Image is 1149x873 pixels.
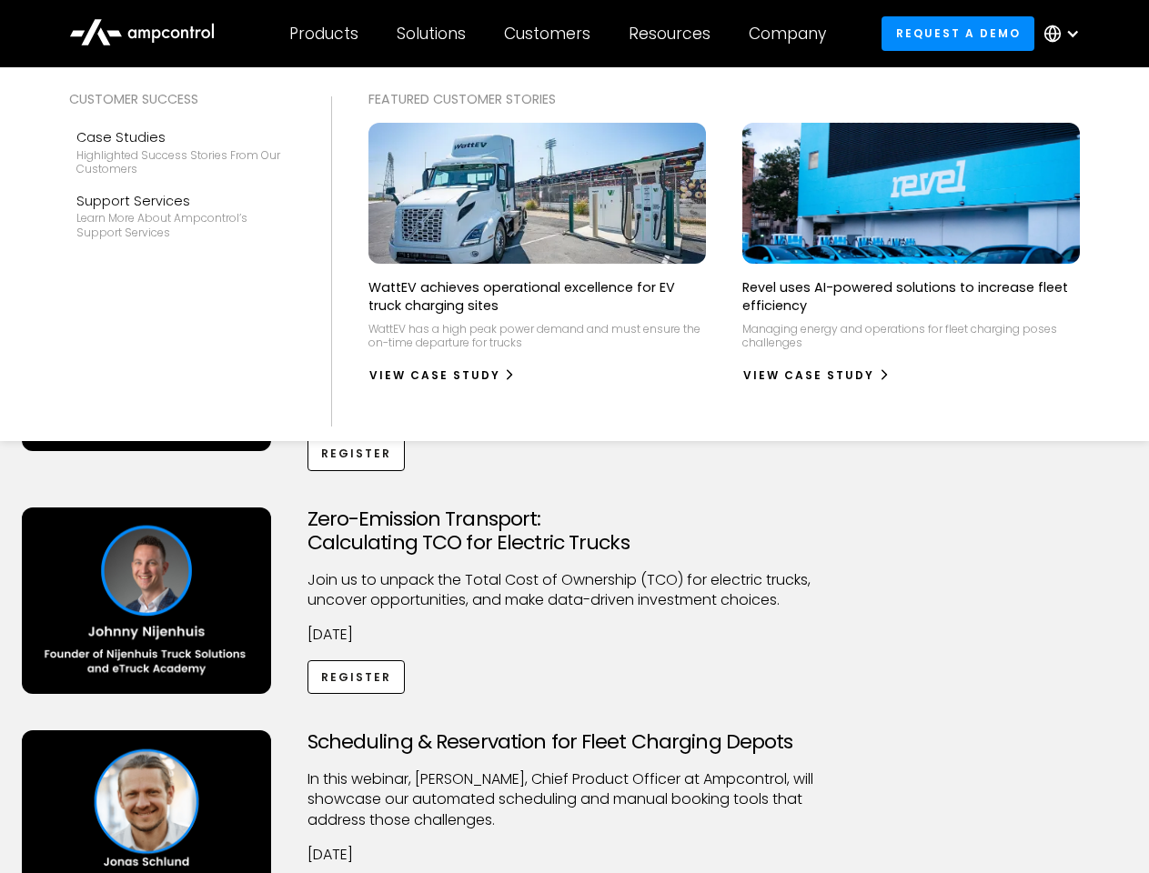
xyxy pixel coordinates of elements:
[69,184,295,247] a: Support ServicesLearn more about Ampcontrol’s support services
[368,278,706,315] p: WattEV achieves operational excellence for EV truck charging sites
[76,191,287,211] div: Support Services
[397,24,466,44] div: Solutions
[76,127,287,147] div: Case Studies
[882,16,1034,50] a: Request a demo
[742,278,1080,315] p: Revel uses AI-powered solutions to increase fleet efficiency
[69,120,295,184] a: Case StudiesHighlighted success stories From Our Customers
[629,24,711,44] div: Resources
[76,211,287,239] div: Learn more about Ampcontrol’s support services
[504,24,590,44] div: Customers
[307,845,842,865] p: [DATE]
[307,625,842,645] p: [DATE]
[368,89,1081,109] div: Featured Customer Stories
[289,24,358,44] div: Products
[307,436,406,470] a: Register
[742,361,891,390] a: View Case Study
[743,367,874,384] div: View Case Study
[307,769,842,830] p: ​In this webinar, [PERSON_NAME], Chief Product Officer at Ampcontrol, will showcase our automated...
[749,24,826,44] div: Company
[307,660,406,694] a: Register
[307,507,842,556] h3: Zero-Emission Transport: Calculating TCO for Electric Trucks
[307,730,842,754] h3: Scheduling & Reservation for Fleet Charging Depots
[742,322,1080,350] p: Managing energy and operations for fleet charging poses challenges
[368,361,517,390] a: View Case Study
[76,148,287,176] div: Highlighted success stories From Our Customers
[368,322,706,350] p: WattEV has a high peak power demand and must ensure the on-time departure for trucks
[307,570,842,611] p: Join us to unpack the Total Cost of Ownership (TCO) for electric trucks, uncover opportunities, a...
[69,89,295,109] div: Customer success
[369,367,500,384] div: View Case Study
